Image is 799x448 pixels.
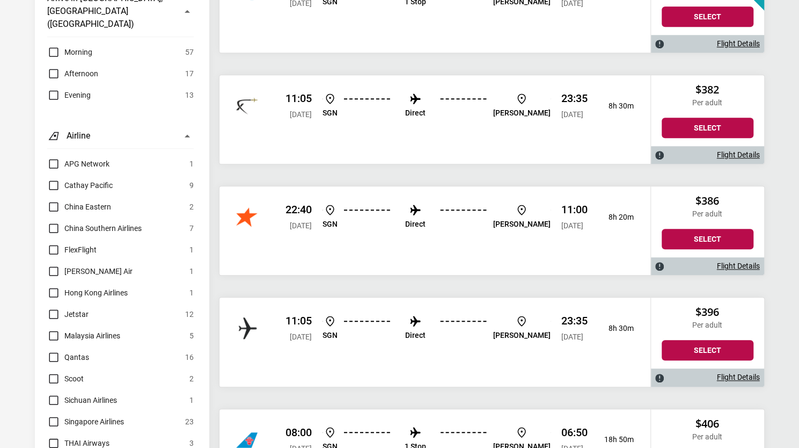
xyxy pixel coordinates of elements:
[596,435,634,444] p: 18h 50m
[405,331,426,340] p: Direct
[405,109,426,118] p: Direct
[285,426,312,439] p: 08:00
[662,194,753,207] h2: $386
[47,179,113,192] label: Cathay Pacific
[64,157,109,170] span: APG Network
[717,373,760,382] a: Flight Details
[47,308,89,321] label: Jetstar
[290,110,312,119] span: [DATE]
[596,324,634,333] p: 8h 30m
[64,243,97,256] span: FlexFlight
[47,200,111,213] label: China Eastern
[662,83,753,96] h2: $382
[189,265,194,278] span: 1
[189,200,194,213] span: 2
[290,333,312,341] span: [DATE]
[64,46,92,59] span: Morning
[64,329,120,342] span: Malaysia Airlines
[290,221,312,230] span: [DATE]
[185,67,194,80] span: 17
[662,432,753,442] p: Per adult
[236,95,258,117] img: FlexFlight
[64,222,142,235] span: China Southern Airlines
[322,220,338,229] p: SGN
[64,67,98,80] span: Afternoon
[651,35,764,53] div: Flight Details
[64,372,84,385] span: Scoot
[47,265,133,278] label: Hahn Air
[67,129,90,142] h3: Airline
[64,286,128,299] span: Hong Kong Airlines
[651,368,764,386] div: Flight Details
[47,89,91,102] label: Evening
[189,243,194,256] span: 1
[561,333,583,341] span: [DATE]
[285,314,312,327] p: 11:05
[219,186,650,275] div: Jetstar 22:40 [DATE] SGN Direct [PERSON_NAME] 11:00 [DATE] 8h 20m
[64,265,133,278] span: [PERSON_NAME] Air
[64,179,113,192] span: Cathay Pacific
[662,321,753,330] p: Per adult
[651,146,764,164] div: Flight Details
[662,306,753,319] h2: $396
[185,308,194,321] span: 12
[189,329,194,342] span: 5
[189,394,194,407] span: 1
[561,110,583,119] span: [DATE]
[185,351,194,364] span: 16
[47,243,97,256] label: FlexFlight
[322,109,338,118] p: SGN
[47,394,117,407] label: Sichuan Airlines
[717,150,760,160] a: Flight Details
[47,372,84,385] label: Scoot
[219,75,650,164] div: FlexFlight 11:05 [DATE] SGN Direct [PERSON_NAME] 23:35 [DATE] 8h 30m
[189,157,194,170] span: 1
[322,331,338,340] p: SGN
[47,123,194,149] button: Airline
[185,89,194,102] span: 13
[47,286,128,299] label: Hong Kong Airlines
[717,39,760,48] a: Flight Details
[561,221,583,230] span: [DATE]
[47,157,109,170] label: APG Network
[493,109,551,118] p: [PERSON_NAME]
[189,372,194,385] span: 2
[493,220,551,229] p: [PERSON_NAME]
[64,89,91,102] span: Evening
[64,308,89,321] span: Jetstar
[189,222,194,235] span: 7
[47,67,98,80] label: Afternoon
[662,229,753,249] button: Select
[662,417,753,430] h2: $406
[64,394,117,407] span: Sichuan Airlines
[561,92,588,105] p: 23:35
[662,209,753,219] p: Per adult
[47,415,124,428] label: Singapore Airlines
[662,6,753,27] button: Select
[47,222,142,235] label: China Southern Airlines
[405,220,426,229] p: Direct
[219,298,650,386] div: APG Network 11:05 [DATE] SGN Direct [PERSON_NAME] 23:35 [DATE] 8h 30m
[285,203,312,216] p: 22:40
[561,203,588,216] p: 11:00
[189,286,194,299] span: 1
[717,262,760,271] a: Flight Details
[236,206,258,228] img: Jetstar
[236,317,258,339] img: APG Network
[64,351,89,364] span: Qantas
[651,257,764,275] div: Flight Details
[64,415,124,428] span: Singapore Airlines
[493,331,551,340] p: [PERSON_NAME]
[185,415,194,428] span: 23
[285,92,312,105] p: 11:05
[47,46,92,59] label: Morning
[561,314,588,327] p: 23:35
[596,102,634,111] p: 8h 30m
[662,118,753,138] button: Select
[47,329,120,342] label: Malaysia Airlines
[662,98,753,107] p: Per adult
[47,351,89,364] label: Qantas
[662,340,753,360] button: Select
[64,200,111,213] span: China Eastern
[189,179,194,192] span: 9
